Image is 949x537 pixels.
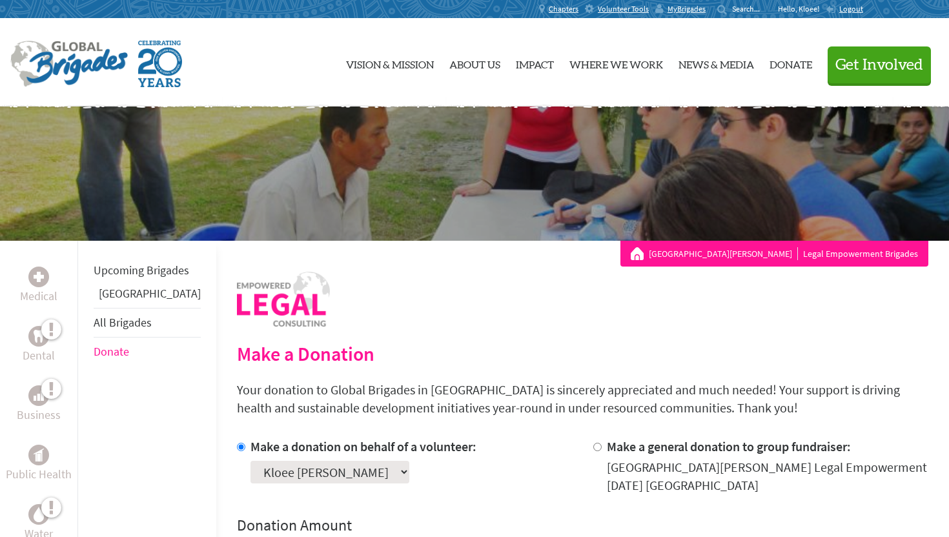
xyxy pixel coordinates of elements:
[826,4,863,14] a: Logout
[569,29,663,96] a: Where We Work
[346,29,434,96] a: Vision & Mission
[250,438,476,454] label: Make a donation on behalf of a volunteer:
[549,4,578,14] span: Chapters
[839,4,863,14] span: Logout
[237,342,928,365] h2: Make a Donation
[94,338,201,366] li: Donate
[34,330,44,342] img: Dental
[34,390,44,401] img: Business
[94,285,201,308] li: Greece
[732,4,769,14] input: Search...
[23,326,55,365] a: DentalDental
[6,465,72,483] p: Public Health
[778,4,826,14] p: Hello, Kloee!
[668,4,706,14] span: MyBrigades
[94,344,129,359] a: Donate
[94,308,201,338] li: All Brigades
[598,4,649,14] span: Volunteer Tools
[23,347,55,365] p: Dental
[6,445,72,483] a: Public HealthPublic Health
[34,272,44,282] img: Medical
[649,247,798,260] a: [GEOGRAPHIC_DATA][PERSON_NAME]
[20,267,57,305] a: MedicalMedical
[28,267,49,287] div: Medical
[138,41,182,87] img: Global Brigades Celebrating 20 Years
[516,29,554,96] a: Impact
[28,504,49,525] div: Water
[607,438,851,454] label: Make a general donation to group fundraiser:
[17,385,61,424] a: BusinessBusiness
[20,287,57,305] p: Medical
[835,57,923,73] span: Get Involved
[34,507,44,522] img: Water
[607,458,929,494] div: [GEOGRAPHIC_DATA][PERSON_NAME] Legal Empowerment [DATE] [GEOGRAPHIC_DATA]
[631,247,918,260] div: Legal Empowerment Brigades
[237,381,928,417] p: Your donation to Global Brigades in [GEOGRAPHIC_DATA] is sincerely appreciated and much needed! Y...
[17,406,61,424] p: Business
[449,29,500,96] a: About Us
[94,263,189,278] a: Upcoming Brigades
[28,385,49,406] div: Business
[237,515,928,536] h4: Donation Amount
[770,29,812,96] a: Donate
[10,41,128,87] img: Global Brigades Logo
[94,315,152,330] a: All Brigades
[28,326,49,347] div: Dental
[94,256,201,285] li: Upcoming Brigades
[679,29,754,96] a: News & Media
[34,449,44,461] img: Public Health
[237,272,330,327] img: logo-human-rights.png
[99,286,201,301] a: [GEOGRAPHIC_DATA]
[828,46,931,83] button: Get Involved
[28,445,49,465] div: Public Health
